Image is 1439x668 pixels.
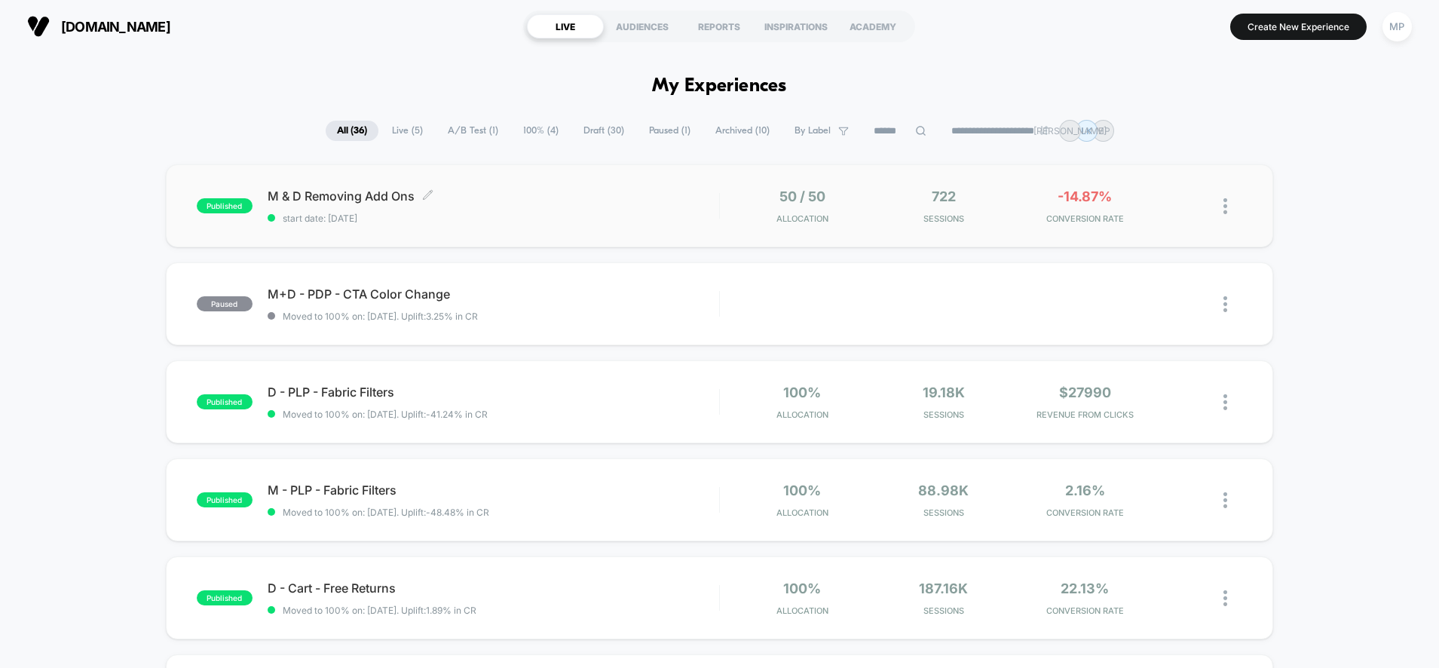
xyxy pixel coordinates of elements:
span: 100% ( 4 ) [512,121,570,141]
span: start date: [DATE] [268,213,719,224]
span: M - PLP - Fabric Filters [268,483,719,498]
span: Sessions [877,507,1011,518]
span: Allocation [776,507,828,518]
h1: My Experiences [652,75,787,97]
div: ACADEMY [834,14,911,38]
span: Moved to 100% on: [DATE] . Uplift: 1.89% in CR [283,605,476,616]
span: Draft ( 30 ) [572,121,635,141]
span: Sessions [877,213,1011,224]
span: Allocation [776,213,828,224]
img: close [1223,296,1227,312]
button: MP [1378,11,1416,42]
span: 100% [783,385,821,400]
span: Allocation [776,605,828,616]
span: Moved to 100% on: [DATE] . Uplift: -48.48% in CR [283,507,489,518]
span: Moved to 100% on: [DATE] . Uplift: 3.25% in CR [283,311,478,322]
span: Allocation [776,409,828,420]
span: 100% [783,483,821,498]
img: close [1223,590,1227,606]
span: 2.16% [1065,483,1105,498]
span: REVENUE FROM CLICKS [1018,409,1152,420]
span: published [197,394,253,409]
img: close [1223,492,1227,508]
span: published [197,492,253,507]
span: A/B Test ( 1 ) [436,121,510,141]
span: CONVERSION RATE [1018,507,1152,518]
span: Live ( 5 ) [381,121,434,141]
span: $27990 [1059,385,1111,400]
span: 50 / 50 [779,188,825,204]
span: Sessions [877,605,1011,616]
button: Create New Experience [1230,14,1367,40]
span: Archived ( 10 ) [704,121,781,141]
span: paused [197,296,253,311]
span: published [197,590,253,605]
span: 100% [783,581,821,596]
span: 722 [932,188,956,204]
span: published [197,198,253,213]
span: All ( 36 ) [326,121,378,141]
p: [PERSON_NAME] [1033,125,1107,136]
span: By Label [795,125,831,136]
img: close [1223,394,1227,410]
span: Paused ( 1 ) [638,121,702,141]
span: M+D - PDP - CTA Color Change [268,287,719,302]
div: MP [1382,12,1412,41]
div: AUDIENCES [604,14,681,38]
span: D - Cart - Free Returns [268,581,719,596]
span: 19.18k [923,385,965,400]
div: REPORTS [681,14,758,38]
span: CONVERSION RATE [1018,213,1152,224]
button: [DOMAIN_NAME] [23,14,175,38]
div: LIVE [527,14,604,38]
span: M & D Removing Add Ons [268,188,719,204]
img: Visually logo [27,15,50,38]
img: close [1223,198,1227,214]
span: CONVERSION RATE [1018,605,1152,616]
span: Sessions [877,409,1011,420]
span: Moved to 100% on: [DATE] . Uplift: -41.24% in CR [283,409,488,420]
span: -14.87% [1058,188,1112,204]
span: 22.13% [1061,581,1109,596]
span: 88.98k [918,483,969,498]
div: INSPIRATIONS [758,14,834,38]
span: 187.16k [919,581,968,596]
span: D - PLP - Fabric Filters [268,385,719,400]
span: [DOMAIN_NAME] [61,19,170,35]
